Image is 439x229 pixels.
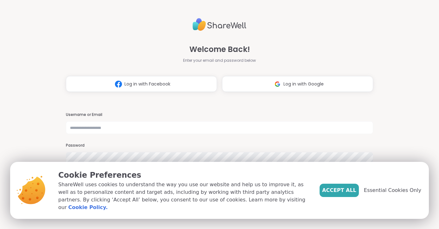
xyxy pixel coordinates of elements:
[283,81,324,87] span: Log in with Google
[271,78,283,90] img: ShareWell Logomark
[66,76,217,92] button: Log in with Facebook
[364,187,421,194] span: Essential Cookies Only
[124,81,170,87] span: Log in with Facebook
[189,44,250,55] span: Welcome Back!
[66,143,373,148] h3: Password
[58,181,309,211] p: ShareWell uses cookies to understand the way you use our website and help us to improve it, as we...
[320,184,359,197] button: Accept All
[112,78,124,90] img: ShareWell Logomark
[322,187,356,194] span: Accept All
[66,112,373,118] h3: Username or Email
[183,58,256,63] span: Enter your email and password below
[58,169,309,181] p: Cookie Preferences
[68,204,108,211] a: Cookie Policy.
[222,76,373,92] button: Log in with Google
[193,16,246,34] img: ShareWell Logo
